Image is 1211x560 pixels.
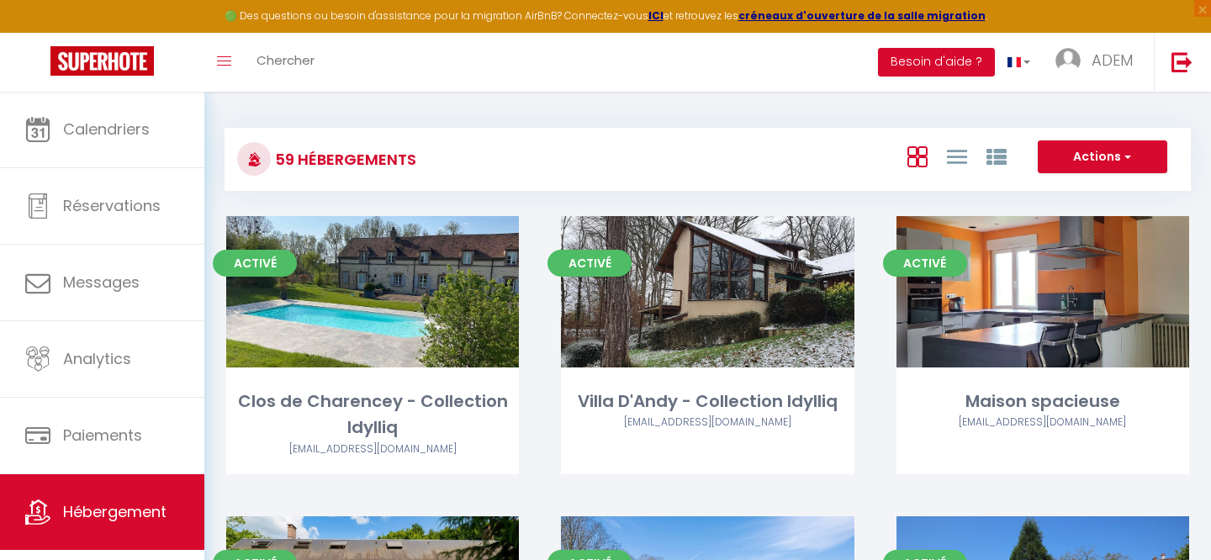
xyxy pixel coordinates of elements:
div: Clos de Charencey - Collection Idylliq [226,388,519,441]
span: Réservations [63,195,161,216]
a: créneaux d'ouverture de la salle migration [738,8,986,23]
a: ICI [648,8,664,23]
div: Airbnb [561,415,854,431]
span: Calendriers [63,119,150,140]
button: Ouvrir le widget de chat LiveChat [13,7,64,57]
span: Hébergement [63,501,167,522]
span: Activé [547,250,632,277]
div: Airbnb [226,441,519,457]
img: logout [1171,51,1192,72]
a: ... ADEM [1043,33,1154,92]
div: Villa D'Andy - Collection Idylliq [561,388,854,415]
span: ADEM [1092,50,1133,71]
h3: 59 Hébergements [271,140,416,178]
img: Super Booking [50,46,154,76]
div: Maison spacieuse [896,388,1189,415]
iframe: Chat [1140,484,1198,547]
span: Chercher [256,51,315,69]
span: Messages [63,272,140,293]
button: Actions [1038,140,1167,174]
span: Activé [883,250,967,277]
a: Chercher [244,33,327,92]
span: Analytics [63,348,131,369]
a: Vue en Liste [947,142,967,170]
span: Paiements [63,425,142,446]
img: ... [1055,48,1081,73]
span: Activé [213,250,297,277]
button: Besoin d'aide ? [878,48,995,77]
div: Airbnb [896,415,1189,431]
a: Vue en Box [907,142,928,170]
a: Vue par Groupe [986,142,1007,170]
